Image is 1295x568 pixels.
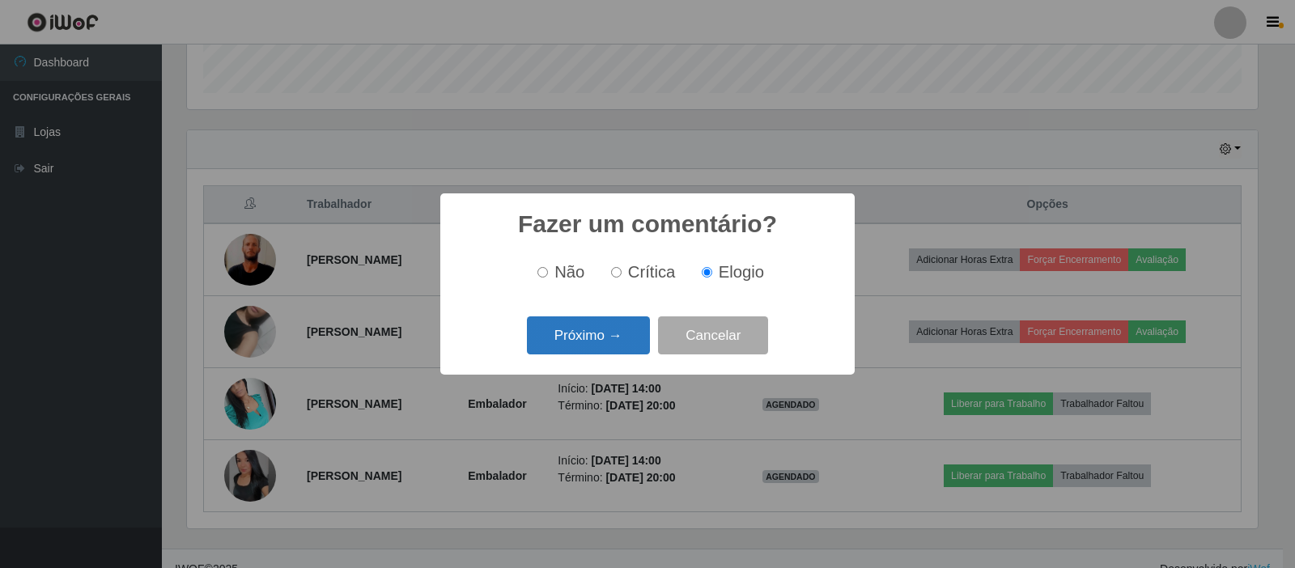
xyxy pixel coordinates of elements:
[537,267,548,278] input: Não
[554,263,584,281] span: Não
[628,263,676,281] span: Crítica
[658,316,768,354] button: Cancelar
[702,267,712,278] input: Elogio
[611,267,622,278] input: Crítica
[527,316,650,354] button: Próximo →
[518,210,777,239] h2: Fazer um comentário?
[719,263,764,281] span: Elogio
